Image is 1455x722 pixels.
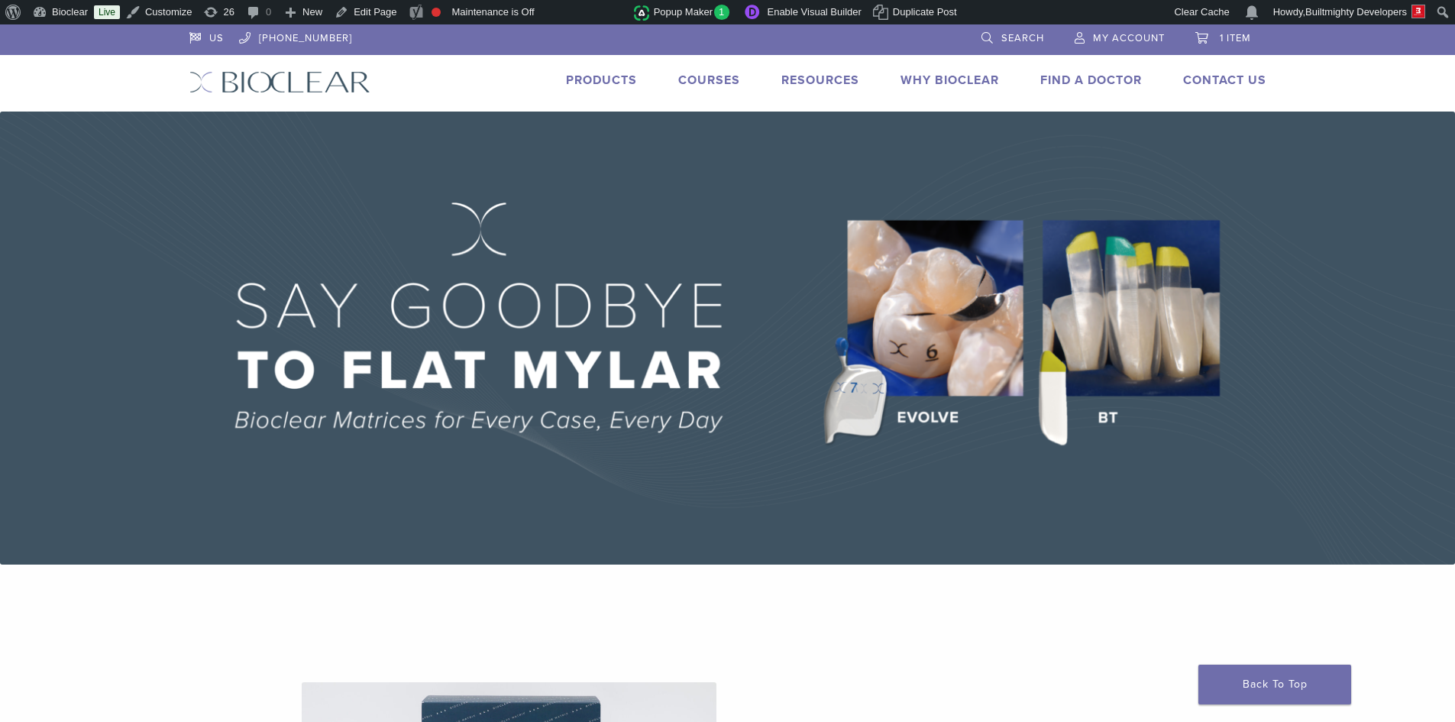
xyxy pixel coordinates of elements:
[189,71,370,93] img: Bioclear
[94,5,120,19] a: Live
[1220,32,1251,44] span: 1 item
[900,73,999,88] a: Why Bioclear
[189,24,224,47] a: US
[714,5,730,20] span: 1
[432,8,441,17] div: Focus keyphrase not set
[1093,32,1165,44] span: My Account
[1195,24,1251,47] a: 1 item
[548,4,634,22] img: Views over 48 hours. Click for more Jetpack Stats.
[1040,73,1142,88] a: Find A Doctor
[1075,24,1165,47] a: My Account
[1305,6,1407,18] span: Builtmighty Developers
[239,24,352,47] a: [PHONE_NUMBER]
[981,24,1044,47] a: Search
[678,73,740,88] a: Courses
[781,73,859,88] a: Resources
[1198,665,1351,704] a: Back To Top
[1001,32,1044,44] span: Search
[1183,73,1266,88] a: Contact Us
[566,73,637,88] a: Products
